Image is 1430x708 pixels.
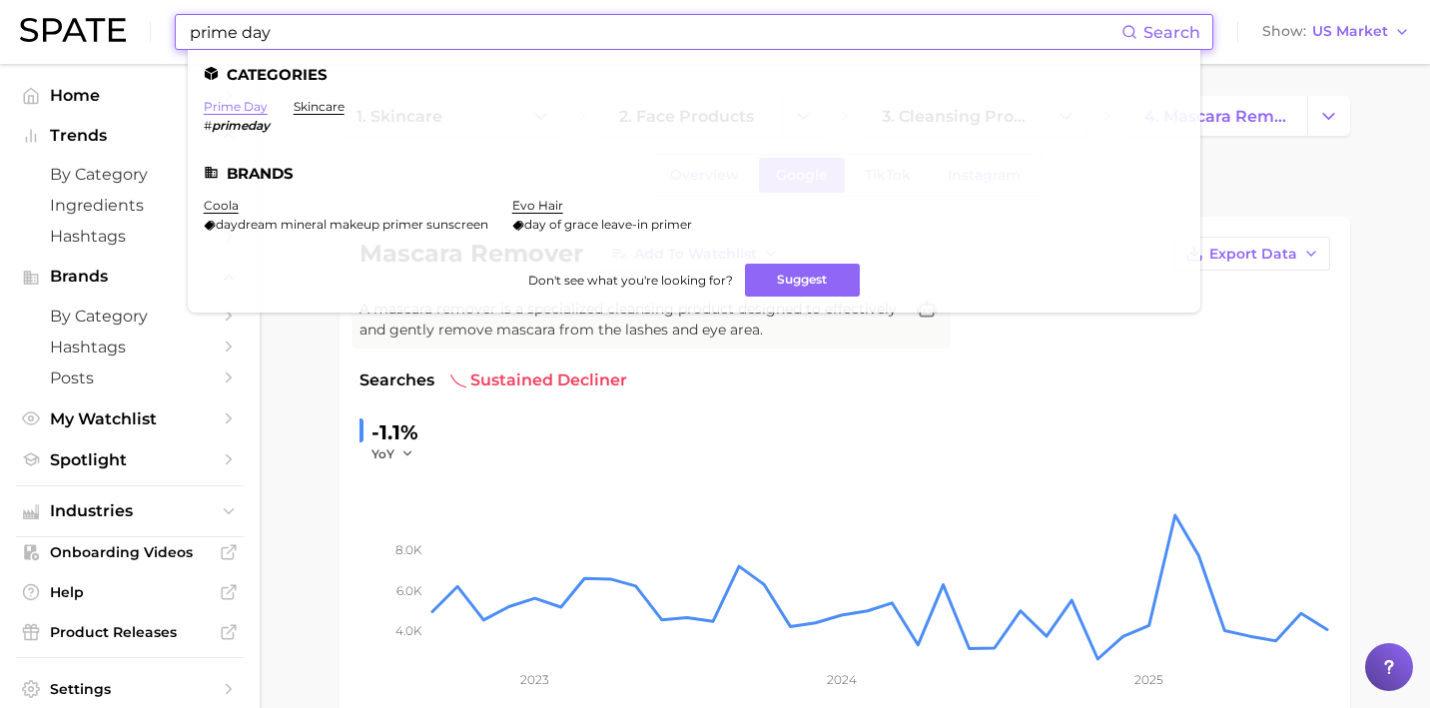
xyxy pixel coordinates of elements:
button: Brands [16,262,244,292]
button: Trends [16,121,244,151]
span: Trends [50,127,210,145]
span: Don't see what you're looking for? [528,273,733,288]
a: Hashtags [16,221,244,252]
a: Hashtags [16,332,244,362]
span: Search [1143,23,1200,42]
li: Categories [204,66,1184,83]
img: SPATE [20,18,126,42]
span: Settings [50,680,210,698]
span: 4. mascara remover [1144,107,1290,126]
a: My Watchlist [16,403,244,434]
button: ShowUS Market [1257,19,1415,45]
span: by Category [50,165,210,184]
a: Product Releases [16,617,244,647]
span: Searches [359,368,434,392]
span: Help [50,583,210,601]
span: A mascara remover is a specialized cleansing product designed to effectively and gently remove ma... [359,299,903,341]
span: Spotlight [50,450,210,469]
a: Settings [16,674,244,704]
span: Export Data [1209,246,1297,263]
li: Brands [204,165,1184,182]
button: Industries [16,496,244,526]
a: Onboarding Videos [16,537,244,567]
span: daydream mineral makeup primer sunscreen [216,217,488,232]
span: My Watchlist [50,409,210,428]
div: -1.1% [371,416,427,448]
input: Search here for a brand, industry, or ingredient [188,15,1121,49]
span: by Category [50,307,210,326]
a: skincare [294,99,345,114]
span: Onboarding Videos [50,543,210,561]
tspan: 6.0k [396,582,422,597]
tspan: 2024 [827,672,857,687]
a: evo hair [512,198,563,213]
span: Posts [50,368,210,387]
span: Ingredients [50,196,210,215]
span: Hashtags [50,338,210,356]
button: Suggest [745,264,860,297]
a: 4. mascara remover [1127,96,1307,136]
tspan: 2025 [1134,672,1163,687]
span: Home [50,86,210,105]
span: # [204,118,212,133]
span: Show [1262,26,1306,37]
span: Brands [50,268,210,286]
button: Export Data [1174,237,1330,271]
span: Industries [50,502,210,520]
a: Ingredients [16,190,244,221]
span: Product Releases [50,623,210,641]
a: prime day [204,99,268,114]
a: by Category [16,301,244,332]
a: coola [204,198,239,213]
tspan: 2023 [520,672,549,687]
button: YoY [371,445,414,462]
a: by Category [16,159,244,190]
span: day of grace leave-in primer [524,217,692,232]
span: US Market [1312,26,1388,37]
a: Help [16,577,244,607]
a: Posts [16,362,244,393]
img: sustained decliner [450,372,466,388]
span: Hashtags [50,227,210,246]
a: Spotlight [16,444,244,475]
span: YoY [371,445,394,462]
tspan: 8.0k [395,541,422,556]
tspan: 4.0k [395,623,422,638]
em: primeday [212,118,270,133]
a: Home [16,80,244,111]
button: Change Category [1307,96,1350,136]
span: sustained decliner [450,368,627,392]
